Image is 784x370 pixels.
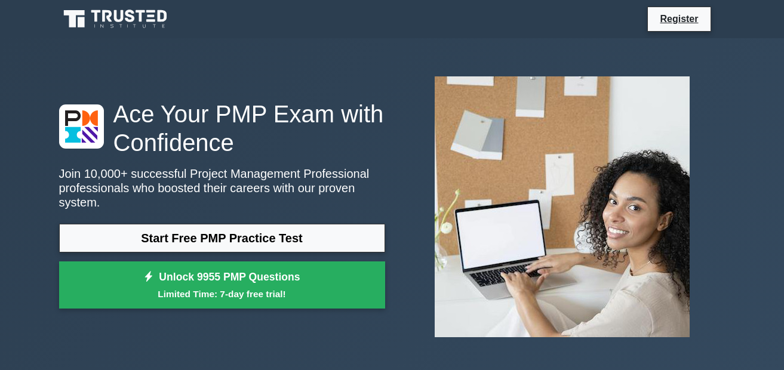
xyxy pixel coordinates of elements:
[74,287,370,301] small: Limited Time: 7-day free trial!
[59,261,385,309] a: Unlock 9955 PMP QuestionsLimited Time: 7-day free trial!
[653,11,705,26] a: Register
[59,100,385,157] h1: Ace Your PMP Exam with Confidence
[59,224,385,252] a: Start Free PMP Practice Test
[59,166,385,209] p: Join 10,000+ successful Project Management Professional professionals who boosted their careers w...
